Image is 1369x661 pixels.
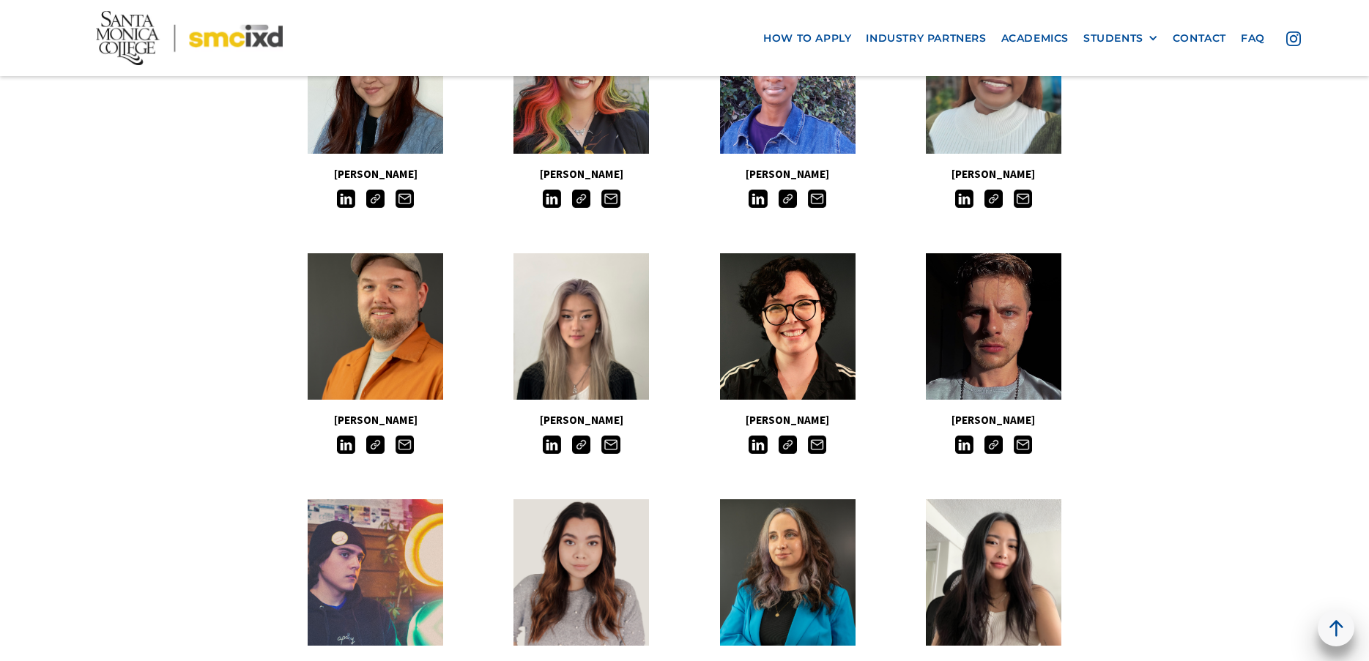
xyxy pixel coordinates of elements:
h5: [PERSON_NAME] [685,411,891,430]
div: STUDENTS [1083,31,1158,44]
img: Email icon [396,190,414,208]
h5: [PERSON_NAME] [272,411,478,430]
h5: [PERSON_NAME] [891,411,1097,430]
img: LinkedIn icon [337,436,355,454]
img: Email icon [1014,436,1032,454]
a: how to apply [756,24,858,51]
img: Link icon [779,436,797,454]
img: LinkedIn icon [543,436,561,454]
img: LinkedIn icon [749,190,767,208]
img: Santa Monica College - SMC IxD logo [96,10,283,65]
img: LinkedIn icon [955,436,973,454]
img: Link icon [572,436,590,454]
a: contact [1165,24,1233,51]
img: LinkedIn icon [337,190,355,208]
img: Link icon [984,190,1003,208]
h5: [PERSON_NAME] [478,165,684,184]
a: faq [1233,24,1272,51]
a: Academics [994,24,1076,51]
img: Link icon [366,436,385,454]
img: LinkedIn icon [955,190,973,208]
img: Email icon [808,436,826,454]
img: Email icon [601,190,620,208]
h5: [PERSON_NAME] [272,165,478,184]
a: back to top [1318,610,1354,646]
img: Email icon [601,436,620,454]
h5: [PERSON_NAME] [685,165,891,184]
img: Link icon [366,190,385,208]
img: icon - instagram [1286,31,1301,45]
img: Link icon [572,190,590,208]
img: LinkedIn icon [543,190,561,208]
img: Email icon [1014,190,1032,208]
img: Email icon [396,436,414,454]
a: industry partners [858,24,993,51]
img: LinkedIn icon [749,436,767,454]
img: Link icon [779,190,797,208]
div: STUDENTS [1083,31,1143,44]
h5: [PERSON_NAME] [891,165,1097,184]
img: Link icon [984,436,1003,454]
img: Email icon [808,190,826,208]
h5: [PERSON_NAME] [478,411,684,430]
